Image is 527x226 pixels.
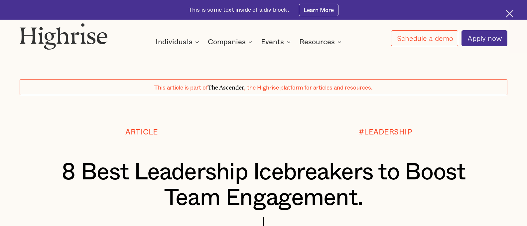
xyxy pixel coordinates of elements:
[299,4,338,16] a: Learn More
[299,38,343,46] div: Resources
[208,83,244,90] span: The Ascender
[189,6,289,14] div: This is some text inside of a div block.
[208,38,254,46] div: Companies
[261,38,293,46] div: Events
[156,38,193,46] div: Individuals
[154,85,208,91] span: This article is part of
[40,159,487,211] h1: 8 Best Leadership Icebreakers to Boost Team Engagement.
[244,85,373,91] span: , the Highrise platform for articles and resources.
[20,23,108,50] img: Highrise logo
[506,10,513,18] img: Cross icon
[299,38,335,46] div: Resources
[461,30,507,46] a: Apply now
[359,128,412,136] div: #LEADERSHIP
[208,38,246,46] div: Companies
[261,38,284,46] div: Events
[391,30,458,46] a: Schedule a demo
[125,128,158,136] div: Article
[156,38,201,46] div: Individuals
